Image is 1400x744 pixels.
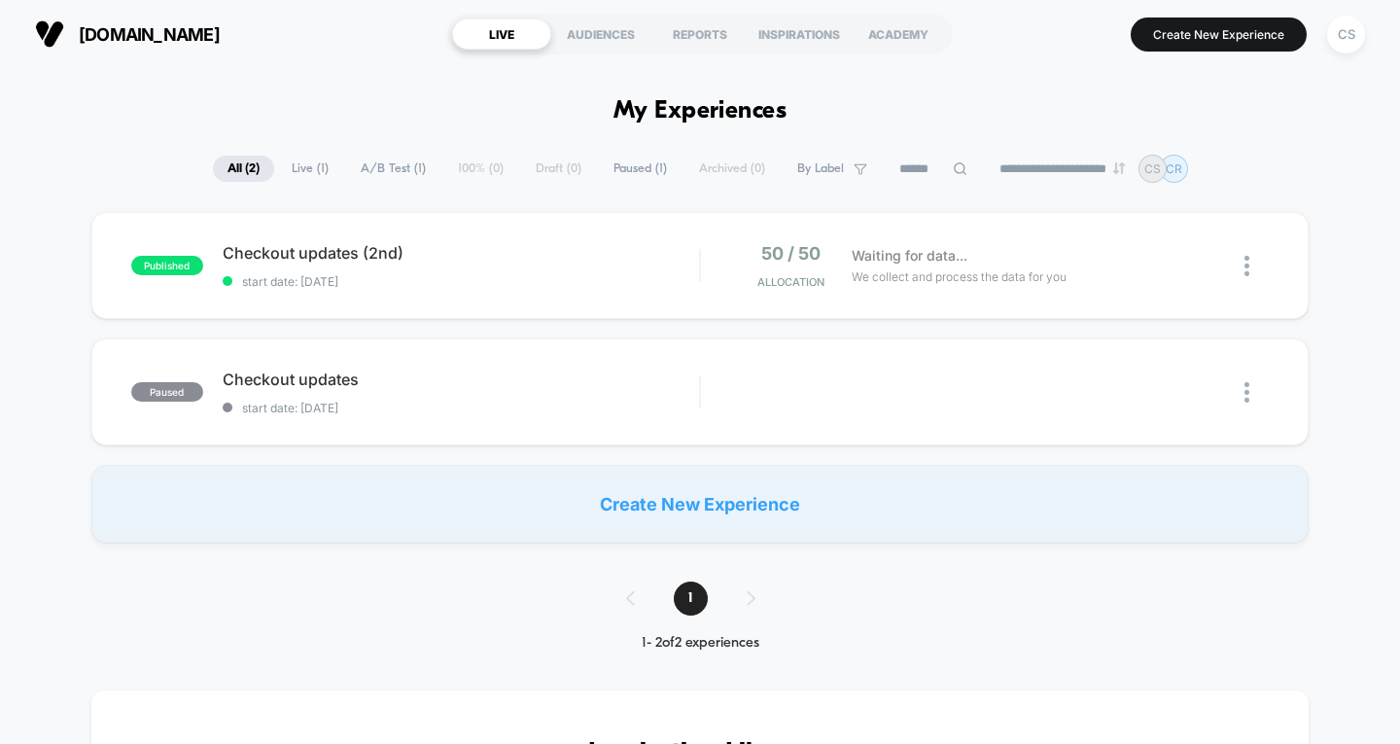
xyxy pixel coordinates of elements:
h1: My Experiences [613,97,787,125]
button: [DOMAIN_NAME] [29,18,226,50]
div: Create New Experience [91,465,1310,543]
div: CS [1327,16,1365,53]
button: Create New Experience [1131,18,1307,52]
span: [DOMAIN_NAME] [79,24,220,45]
span: Paused ( 1 ) [599,156,682,182]
button: CS [1321,15,1371,54]
span: A/B Test ( 1 ) [346,156,440,182]
span: All ( 2 ) [213,156,274,182]
span: By Label [797,161,844,176]
span: Waiting for data... [852,245,967,266]
span: published [131,256,203,275]
div: 1 - 2 of 2 experiences [607,635,794,652]
div: AUDIENCES [551,18,650,50]
p: CR [1166,161,1182,176]
div: INSPIRATIONS [750,18,849,50]
span: 1 [674,582,708,616]
img: close [1244,256,1249,276]
span: paused [131,382,203,402]
span: Checkout updates [223,370,700,389]
span: Checkout updates (2nd) [223,243,700,263]
span: start date: [DATE] [223,274,700,289]
img: close [1244,382,1249,403]
div: ACADEMY [849,18,948,50]
span: Allocation [757,275,824,289]
span: Live ( 1 ) [277,156,343,182]
img: Visually logo [35,19,64,49]
img: end [1113,162,1125,174]
div: REPORTS [650,18,750,50]
div: LIVE [452,18,551,50]
p: CS [1144,161,1161,176]
span: We collect and process the data for you [852,267,1067,286]
span: 50 / 50 [761,243,821,264]
span: start date: [DATE] [223,401,700,415]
